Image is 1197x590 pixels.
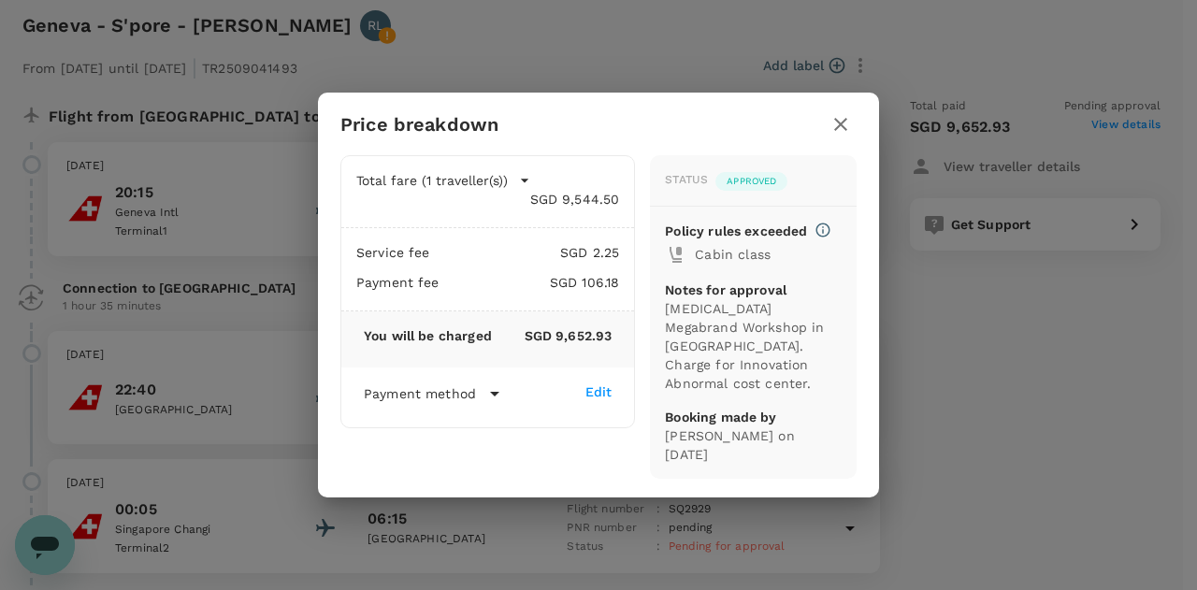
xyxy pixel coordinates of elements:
[430,243,620,262] p: SGD 2.25
[440,273,620,292] p: SGD 106.18
[356,243,430,262] p: Service fee
[665,299,842,393] p: [MEDICAL_DATA] Megabrand Workshop in [GEOGRAPHIC_DATA]. Charge for Innovation Abnormal cost center.
[695,245,842,264] p: Cabin class
[340,109,498,139] h6: Price breakdown
[364,384,476,403] p: Payment method
[585,382,613,401] div: Edit
[665,426,842,464] p: [PERSON_NAME] on [DATE]
[665,171,708,190] div: Status
[665,408,842,426] p: Booking made by
[356,171,530,190] button: Total fare (1 traveller(s))
[665,222,807,240] p: Policy rules exceeded
[356,273,440,292] p: Payment fee
[665,281,842,299] p: Notes for approval
[364,326,492,345] p: You will be charged
[356,190,619,209] p: SGD 9,544.50
[492,326,612,345] p: SGD 9,652.93
[356,171,508,190] p: Total fare (1 traveller(s))
[715,175,787,188] span: Approved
